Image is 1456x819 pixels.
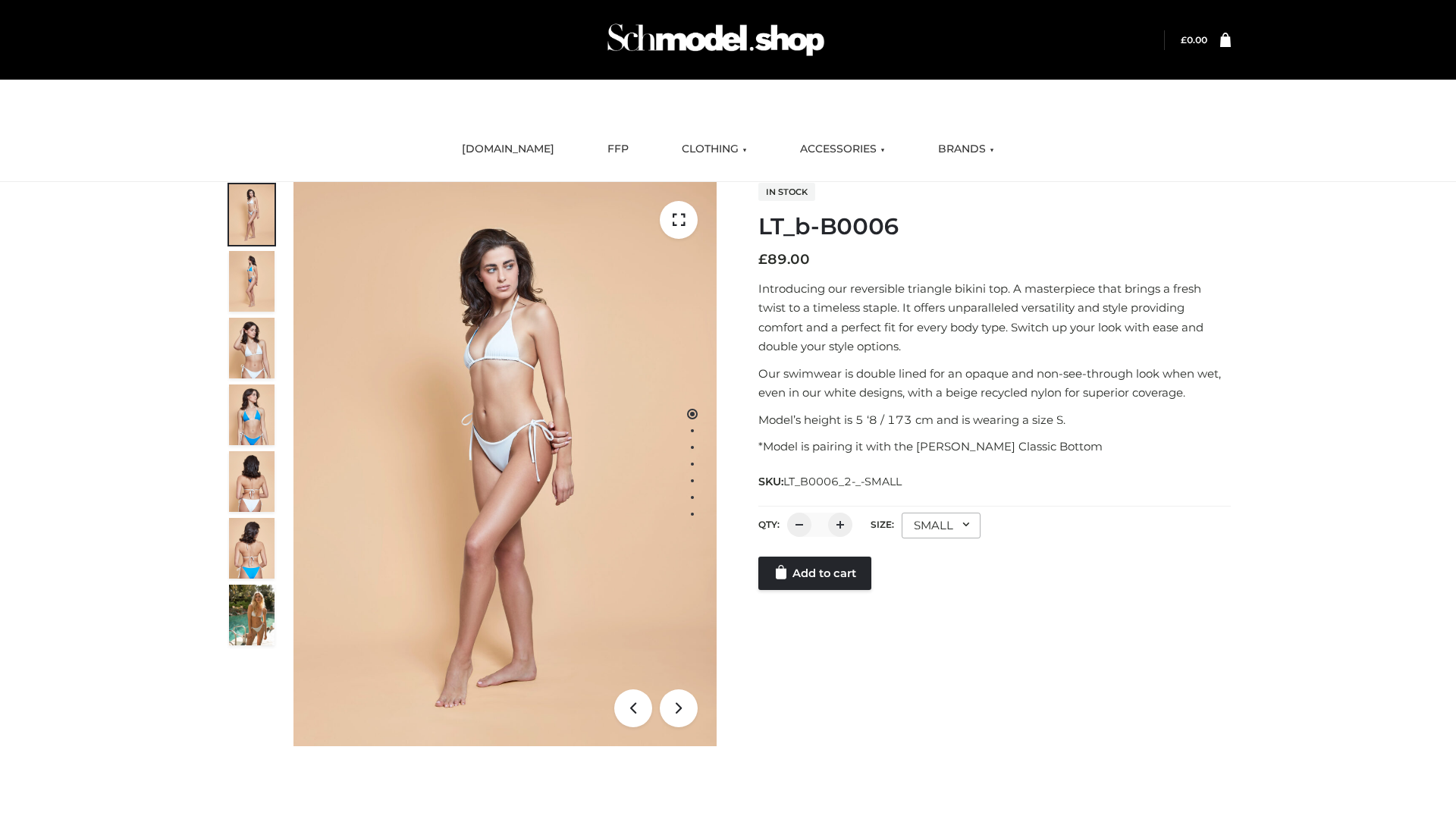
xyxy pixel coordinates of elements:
span: £ [1181,34,1187,45]
p: Model’s height is 5 ‘8 / 173 cm and is wearing a size S. [758,410,1231,430]
span: In stock [758,183,815,201]
img: ArielClassicBikiniTop_CloudNine_AzureSky_OW114ECO_1-scaled.jpg [229,184,275,245]
label: Size: [871,519,894,530]
a: BRANDS [927,133,1006,166]
img: Arieltop_CloudNine_AzureSky2.jpg [229,585,275,645]
img: Schmodel Admin 964 [602,10,830,70]
span: SKU: [758,472,903,491]
img: ArielClassicBikiniTop_CloudNine_AzureSky_OW114ECO_7-scaled.jpg [229,451,275,512]
p: Introducing our reversible triangle bikini top. A masterpiece that brings a fresh twist to a time... [758,279,1231,356]
a: Add to cart [758,557,871,590]
img: ArielClassicBikiniTop_CloudNine_AzureSky_OW114ECO_4-scaled.jpg [229,384,275,445]
a: ACCESSORIES [789,133,896,166]
span: LT_B0006_2-_-SMALL [783,475,902,488]
div: SMALL [902,513,981,538]
img: ArielClassicBikiniTop_CloudNine_AzureSky_OW114ECO_2-scaled.jpg [229,251,275,312]
img: ArielClassicBikiniTop_CloudNine_AzureSky_OW114ECO_1 [293,182,717,746]
label: QTY: [758,519,780,530]
bdi: 0.00 [1181,34,1207,45]
span: £ [758,251,767,268]
h1: LT_b-B0006 [758,213,1231,240]
img: ArielClassicBikiniTop_CloudNine_AzureSky_OW114ECO_8-scaled.jpg [229,518,275,579]
a: [DOMAIN_NAME] [450,133,566,166]
img: ArielClassicBikiniTop_CloudNine_AzureSky_OW114ECO_3-scaled.jpg [229,318,275,378]
a: CLOTHING [670,133,758,166]
bdi: 89.00 [758,251,810,268]
a: £0.00 [1181,34,1207,45]
p: *Model is pairing it with the [PERSON_NAME] Classic Bottom [758,437,1231,457]
p: Our swimwear is double lined for an opaque and non-see-through look when wet, even in our white d... [758,364,1231,403]
a: FFP [596,133,640,166]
